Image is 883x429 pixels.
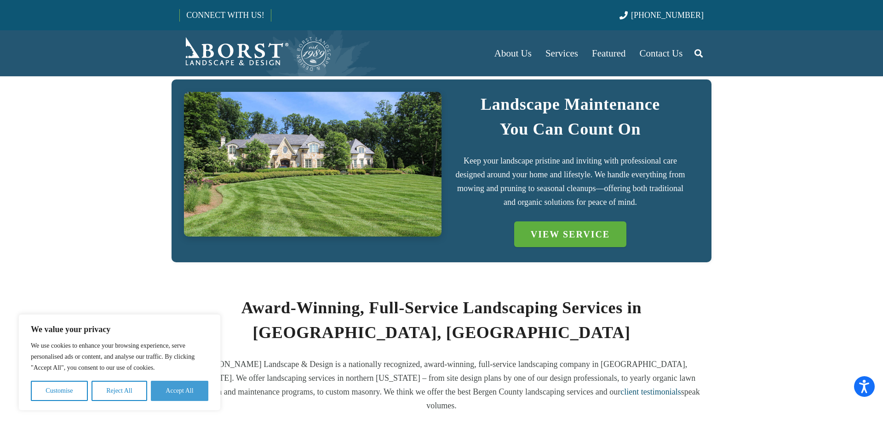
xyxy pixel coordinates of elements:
a: [PHONE_NUMBER] [619,11,704,20]
span: Featured [592,48,625,59]
a: client testimonials [620,387,681,396]
button: Accept All [151,381,208,401]
div: We value your privacy [18,314,221,411]
a: About Us [487,30,539,76]
p: We value your privacy [31,324,208,335]
button: Reject All [92,381,147,401]
b: Award-Winning, Full-Service Landscaping Services in [GEOGRAPHIC_DATA], [GEOGRAPHIC_DATA] [241,299,642,342]
a: Featured [585,30,632,76]
a: Services [539,30,585,76]
strong: Landscape Maintenance [481,95,660,113]
span: Contact Us [640,48,683,59]
a: IMG_7723 (1) [184,92,441,237]
button: Customise [31,381,88,401]
a: Borst-Logo [179,35,332,72]
p: We use cookies to enhance your browsing experience, serve personalised ads or content, and analys... [31,340,208,373]
a: CONNECT WITH US! [180,4,270,26]
span: Keep your landscape pristine and inviting with professional care designed around your home and li... [455,156,685,207]
span: [PHONE_NUMBER] [631,11,704,20]
strong: You Can Count On [500,120,641,138]
p: [PERSON_NAME] Landscape & Design is a nationally recognized, award-winning, full-service landscap... [179,357,704,412]
a: Search [689,42,708,65]
a: VIEW SERVICE [514,221,626,247]
span: Services [545,48,578,59]
span: About Us [494,48,532,59]
a: Contact Us [633,30,690,76]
